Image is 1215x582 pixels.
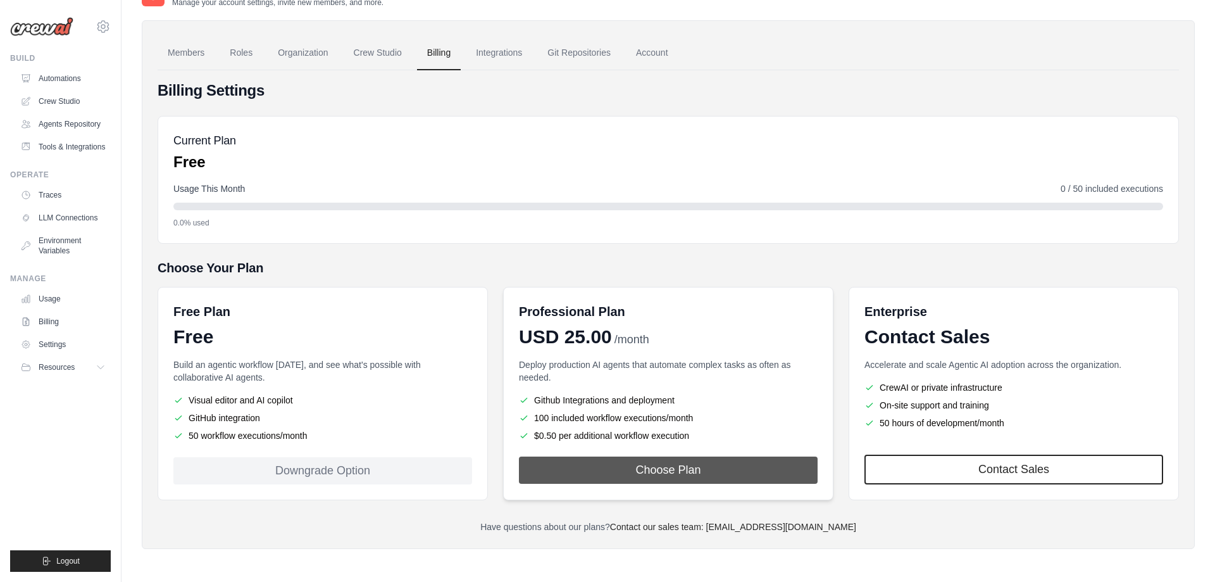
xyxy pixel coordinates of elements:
h5: Current Plan [173,132,236,149]
span: Logout [56,556,80,566]
p: Deploy production AI agents that automate complex tasks as often as needed. [519,358,818,384]
a: Usage [15,289,111,309]
li: $0.50 per additional workflow execution [519,429,818,442]
a: Traces [15,185,111,205]
div: Manage [10,274,111,284]
span: Usage This Month [173,182,245,195]
li: CrewAI or private infrastructure [864,381,1163,394]
a: Integrations [466,36,532,70]
li: On-site support and training [864,399,1163,412]
div: Contact Sales [864,326,1163,348]
h6: Professional Plan [519,303,625,320]
a: Contact our sales team: [EMAIL_ADDRESS][DOMAIN_NAME] [610,522,856,532]
li: GitHub integration [173,412,472,424]
button: Resources [15,357,111,377]
a: Tools & Integrations [15,137,111,157]
a: Environment Variables [15,231,111,261]
a: Settings [15,334,111,355]
p: Build an agentic workflow [DATE], and see what's possible with collaborative AI agents. [173,358,472,384]
h6: Free Plan [173,303,230,320]
h5: Choose Your Plan [158,259,1179,277]
a: Automations [15,68,111,89]
p: Have questions about our plans? [158,521,1179,533]
div: Free [173,326,472,348]
div: Build [10,53,111,63]
p: Free [173,152,236,172]
a: LLM Connections [15,208,111,228]
a: Crew Studio [15,91,111,111]
button: Choose Plan [519,457,818,484]
span: 0 / 50 included executions [1061,182,1163,195]
a: Members [158,36,215,70]
a: Crew Studio [344,36,412,70]
a: Agents Repository [15,114,111,134]
div: Downgrade Option [173,457,472,484]
span: Resources [39,362,75,372]
a: Roles [220,36,263,70]
button: Logout [10,550,111,572]
img: Logo [10,17,73,36]
li: 100 included workflow executions/month [519,412,818,424]
h6: Enterprise [864,303,1163,320]
li: Github Integrations and deployment [519,394,818,407]
li: Visual editor and AI copilot [173,394,472,407]
span: 0.0% used [173,218,209,228]
div: Operate [10,170,111,180]
a: Git Repositories [537,36,621,70]
a: Organization [268,36,338,70]
li: 50 workflow executions/month [173,429,472,442]
span: /month [614,331,649,348]
a: Billing [417,36,461,70]
a: Billing [15,312,111,332]
a: Contact Sales [864,455,1163,484]
p: Accelerate and scale Agentic AI adoption across the organization. [864,358,1163,371]
a: Account [626,36,678,70]
span: USD 25.00 [519,326,612,348]
h4: Billing Settings [158,80,1179,101]
li: 50 hours of development/month [864,417,1163,429]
